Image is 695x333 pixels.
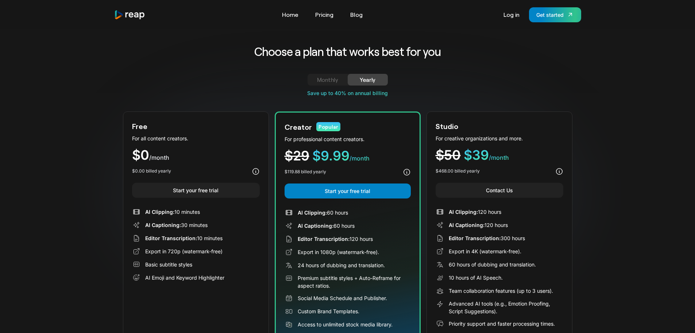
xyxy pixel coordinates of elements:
img: reap logo [114,10,146,20]
span: Editor Transcription: [145,235,197,241]
div: Basic subtitle styles [145,261,192,268]
div: Monthly [316,75,339,84]
h2: Choose a plan that works best for you [197,44,498,59]
div: For creative organizations and more. [436,135,563,142]
div: Social Media Schedule and Publisher. [298,294,387,302]
span: AI Captioning: [298,223,333,229]
div: Export in 4K (watermark-free). [449,247,521,255]
div: Save up to 40% on annual billing [123,89,572,97]
div: $119.88 billed yearly [285,169,326,175]
span: AI Captioning: [449,222,484,228]
a: Log in [500,9,523,20]
div: AI Emoji and Keyword Highlighter [145,274,224,281]
div: 60 hours of dubbing and translation. [449,261,536,268]
div: Team collaboration features (up to 3 users). [449,287,553,295]
a: Pricing [312,9,337,20]
div: Get started [536,11,564,19]
a: Contact Us [436,183,563,198]
a: Blog [347,9,366,20]
div: 60 hours [298,209,348,216]
div: For professional content creators. [285,135,411,143]
span: /month [350,155,370,162]
div: Export in 720p (watermark-free) [145,247,223,255]
div: 10 hours of AI Speech. [449,274,503,281]
span: AI Captioning: [145,222,181,228]
div: 120 hours [298,235,373,243]
div: Export in 1080p (watermark-free). [298,248,379,256]
div: For all content creators. [132,135,260,142]
div: Access to unlimited stock media library. [298,321,393,328]
div: Advanced AI tools (e.g., Emotion Proofing, Script Suggestions). [449,300,563,315]
div: 10 minutes [145,208,200,216]
a: Get started [529,7,581,22]
div: 60 hours [298,222,355,230]
span: $29 [285,148,309,164]
div: Studio [436,121,458,132]
div: 30 minutes [145,221,208,229]
span: $50 [436,147,461,163]
span: /month [489,154,509,161]
a: Start your free trial [132,183,260,198]
span: AI Clipping: [298,209,327,216]
div: Free [132,121,147,132]
span: AI Clipping: [449,209,478,215]
div: $468.00 billed yearly [436,168,480,174]
div: Custom Brand Templates. [298,307,359,315]
div: 10 minutes [145,234,223,242]
div: 300 hours [449,234,525,242]
div: Popular [316,122,340,131]
div: Premium subtitle styles + Auto-Reframe for aspect ratios. [298,274,411,290]
div: Priority support and faster processing times. [449,320,555,328]
div: $0.00 billed yearly [132,168,171,174]
span: $39 [464,147,489,163]
div: 120 hours [449,208,501,216]
a: Home [278,9,302,20]
div: 24 hours of dubbing and translation. [298,261,385,269]
div: Creator [285,121,312,132]
span: /month [149,154,169,161]
div: $0 [132,148,260,162]
a: Start your free trial [285,183,411,198]
span: AI Clipping: [145,209,174,215]
div: Yearly [356,75,379,84]
span: Editor Transcription: [449,235,501,241]
span: $9.99 [312,148,350,164]
span: Editor Transcription: [298,236,350,242]
div: 120 hours [449,221,508,229]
